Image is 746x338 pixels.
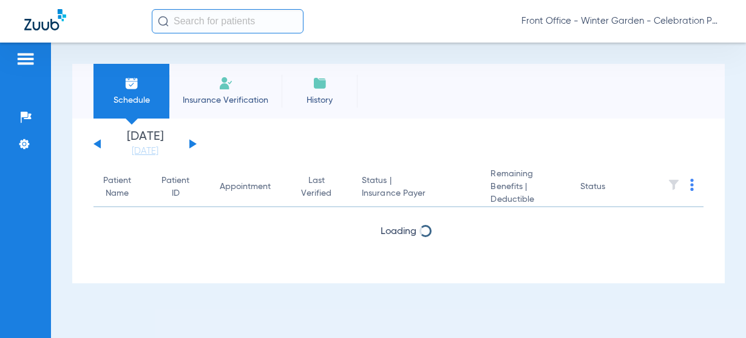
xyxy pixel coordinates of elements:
[220,181,271,193] div: Appointment
[103,94,160,106] span: Schedule
[352,168,481,207] th: Status |
[158,16,169,27] img: Search Icon
[571,168,653,207] th: Status
[220,181,282,193] div: Appointment
[152,9,303,33] input: Search for patients
[690,179,694,191] img: group-dot-blue.svg
[362,187,471,200] span: Insurance Payer
[291,94,348,106] span: History
[103,174,131,200] div: Patient Name
[161,174,200,200] div: Patient ID
[109,131,181,157] li: [DATE]
[16,52,35,66] img: hamburger-icon
[521,15,722,27] span: Front Office - Winter Garden - Celebration Pediatric Dentistry
[219,76,233,91] img: Manual Insurance Verification
[668,179,680,191] img: filter.svg
[103,174,142,200] div: Patient Name
[301,174,342,200] div: Last Verified
[24,9,66,30] img: Zuub Logo
[161,174,189,200] div: Patient ID
[178,94,273,106] span: Insurance Verification
[124,76,139,91] img: Schedule
[109,145,181,157] a: [DATE]
[490,193,561,206] span: Deductible
[301,174,331,200] div: Last Verified
[313,76,327,91] img: History
[481,168,571,207] th: Remaining Benefits |
[381,227,416,236] span: Loading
